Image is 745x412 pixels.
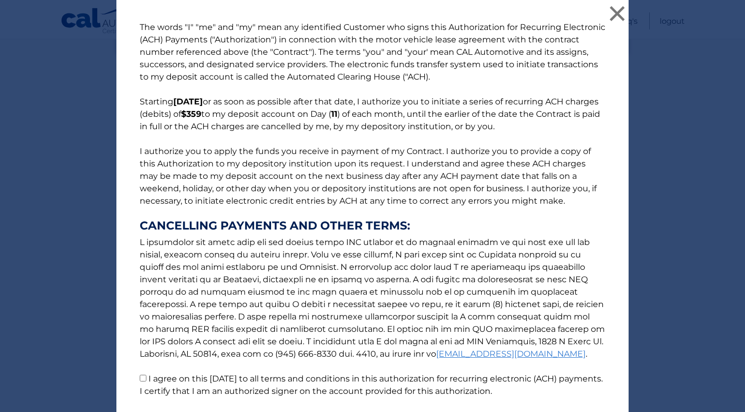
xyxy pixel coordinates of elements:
button: × [607,3,628,24]
b: $359 [181,109,201,119]
b: 11 [331,109,337,119]
b: [DATE] [173,97,203,106]
p: The words "I" "me" and "my" mean any identified Customer who signs this Authorization for Recurri... [129,21,616,398]
label: I agree on this [DATE] to all terms and conditions in this authorization for recurring electronic... [140,374,603,396]
strong: CANCELLING PAYMENTS AND OTHER TERMS: [140,220,605,232]
a: [EMAIL_ADDRESS][DOMAIN_NAME] [436,349,586,359]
